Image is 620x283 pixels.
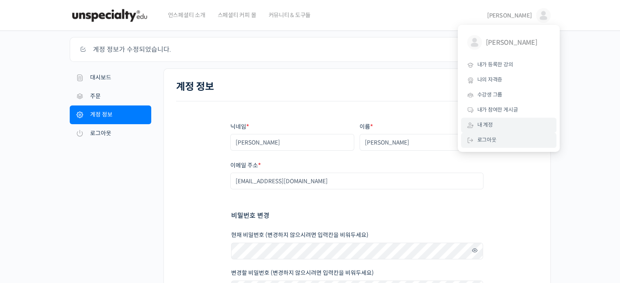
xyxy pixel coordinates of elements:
[477,91,503,98] span: 수강생 그룹
[230,134,355,151] input: 닉네임
[176,81,538,93] h2: 계정 정보
[477,121,493,128] span: 내 계정
[461,88,556,103] a: 수강생 그룹
[70,68,151,87] a: 대시보드
[461,103,556,118] a: 내가 참여한 게시글
[231,232,483,238] label: 현재 비밀번호 (변경하지 않으시려면 입력칸을 비워두세요)
[126,228,136,234] span: 설정
[230,173,484,189] input: 이메일 주소
[461,72,556,88] a: 나의 자격증
[461,29,556,57] a: [PERSON_NAME]
[360,124,484,130] label: 이름
[26,228,31,234] span: 홈
[105,215,157,236] a: 설정
[70,124,151,143] a: 로그아웃
[360,134,484,151] input: 이름
[477,106,518,113] span: 내가 참여한 게시글
[477,76,503,83] span: 나의 자격증
[70,37,551,62] div: 계정 정보가 수정되었습니다.
[477,61,513,68] span: 내가 등록한 강의
[461,133,556,148] a: 로그아웃
[54,215,105,236] a: 대화
[70,87,151,106] a: 주문
[231,270,483,276] label: 변경할 비밀번호 (변경하지 않으시려면 입력칸을 비워두세요)
[230,124,355,130] label: 닉네임
[461,57,556,72] a: 내가 등록한 강의
[231,210,269,221] legend: 비밀번호 변경
[75,228,84,235] span: 대화
[230,162,484,169] label: 이메일 주소
[2,215,54,236] a: 홈
[477,136,496,143] span: 로그아웃
[461,118,556,133] a: 내 계정
[486,35,546,50] span: [PERSON_NAME]
[487,12,532,19] span: [PERSON_NAME]
[70,105,151,124] a: 계정 정보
